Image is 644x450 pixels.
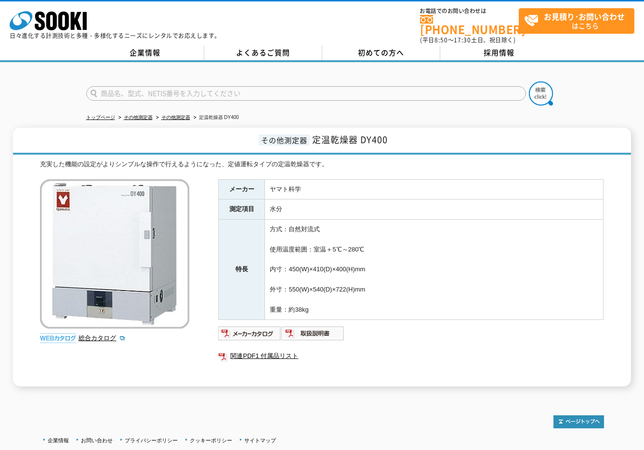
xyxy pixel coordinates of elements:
[420,8,519,14] span: お電話でのお問い合わせは
[529,81,553,106] img: btn_search.png
[86,86,526,101] input: 商品名、型式、NETIS番号を入力してください
[265,220,604,320] td: 方式：自然対流式 使用温度範囲：室温＋5℃～280℃ 内寸：450(W)×410(D)×400(H)mm 外寸：550(W)×540(D)×722(H)mm 重量：約38kg
[358,47,404,58] span: 初めての方へ
[420,36,515,44] span: (平日 ～ 土日、祝日除く)
[204,46,322,60] a: よくあるご質問
[125,437,178,443] a: プライバシーポリシー
[440,46,558,60] a: 採用情報
[219,179,265,199] th: メーカー
[190,437,232,443] a: クッキーポリシー
[192,113,239,123] li: 定温乾燥器 DY400
[86,46,204,60] a: 企業情報
[265,179,604,199] td: ヤマト科学
[219,199,265,220] th: 測定項目
[161,115,190,120] a: その他測定器
[553,415,604,428] img: トップページへ
[434,36,448,44] span: 8:50
[86,115,115,120] a: トップページ
[79,334,126,342] a: 総合カタログ
[524,9,634,33] span: はこちら
[420,15,519,35] a: [PHONE_NUMBER]
[281,326,344,341] img: 取扱説明書
[40,179,189,329] img: 定温乾燥器 DY400
[312,133,388,146] span: 定温乾燥器 DY400
[124,115,153,120] a: その他測定器
[265,199,604,220] td: 水分
[519,8,634,34] a: お見積り･お問い合わせはこちら
[454,36,471,44] span: 17:30
[219,220,265,320] th: 特長
[48,437,69,443] a: 企業情報
[259,134,310,146] span: その他測定器
[218,332,281,340] a: メーカーカタログ
[81,437,113,443] a: お問い合わせ
[322,46,440,60] a: 初めての方へ
[40,159,604,170] div: 充実した機能の設定がよりシンプルな操作で行えるようになった、定値運転タイプの定温乾燥器です。
[40,333,76,343] img: webカタログ
[244,437,276,443] a: サイトマップ
[218,326,281,341] img: メーカーカタログ
[544,11,625,22] strong: お見積り･お問い合わせ
[218,350,604,362] a: 関連PDF1 付属品リスト
[10,33,221,39] p: 日々進化する計測技術と多種・多様化するニーズにレンタルでお応えします。
[281,332,344,340] a: 取扱説明書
